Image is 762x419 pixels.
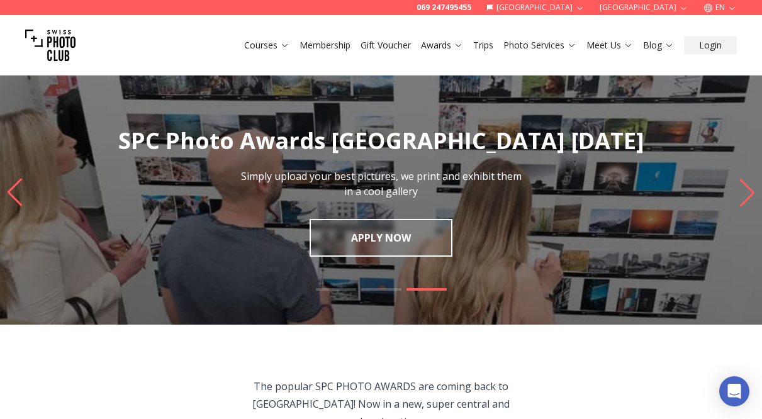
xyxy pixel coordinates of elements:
[417,3,471,13] a: 069 247495455
[503,39,576,52] a: Photo Services
[240,169,522,199] p: Simply upload your best pictures, we print and exhibit them in a cool gallery
[25,20,76,70] img: Swiss photo club
[421,39,463,52] a: Awards
[356,36,416,54] button: Gift Voucher
[468,36,498,54] button: Trips
[239,36,294,54] button: Courses
[719,376,749,406] div: Open Intercom Messenger
[310,219,452,257] a: APPLY NOW
[416,36,468,54] button: Awards
[684,36,737,54] button: Login
[638,36,679,54] button: Blog
[294,36,356,54] button: Membership
[498,36,581,54] button: Photo Services
[361,39,411,52] a: Gift Voucher
[586,39,633,52] a: Meet Us
[300,39,350,52] a: Membership
[244,39,289,52] a: Courses
[643,39,674,52] a: Blog
[581,36,638,54] button: Meet Us
[473,39,493,52] a: Trips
